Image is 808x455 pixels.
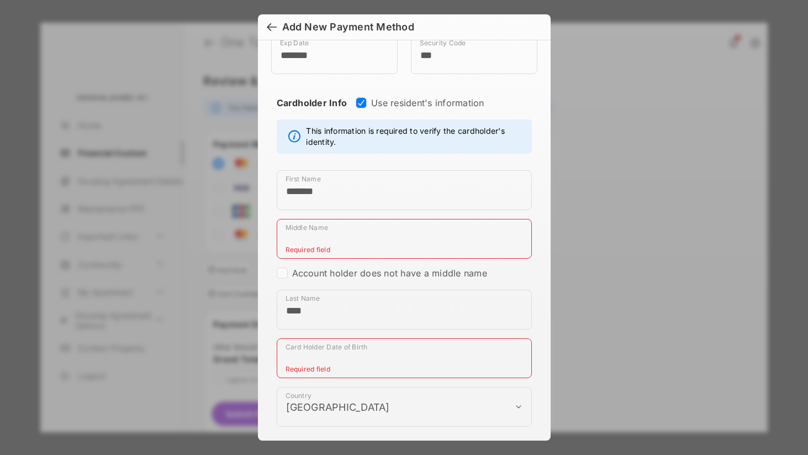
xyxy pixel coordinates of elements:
strong: Cardholder Info [277,97,347,128]
span: This information is required to verify the cardholder's identity. [306,125,525,148]
label: Account holder does not have a middle name [292,268,487,279]
div: payment_method_screening[postal_addresses][country] [277,387,532,427]
label: Use resident's information [371,97,484,108]
div: Add New Payment Method [282,21,414,33]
